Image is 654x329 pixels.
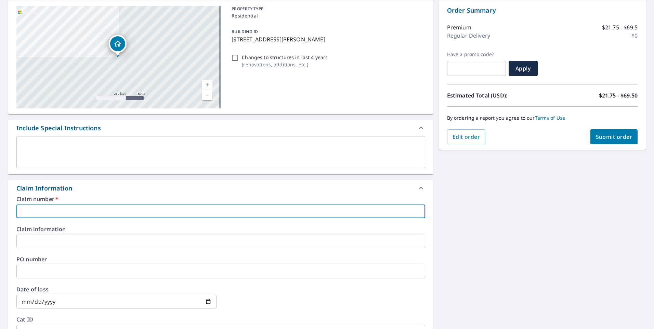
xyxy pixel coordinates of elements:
[599,91,638,100] p: $21.75 - $69.50
[16,123,101,133] div: Include Special Instructions
[232,35,422,43] p: [STREET_ADDRESS][PERSON_NAME]
[232,6,422,12] p: PROPERTY TYPE
[447,115,638,121] p: By ordering a report you agree to our
[535,115,565,121] a: Terms of Use
[447,23,471,31] p: Premium
[447,6,638,15] p: Order Summary
[447,129,486,144] button: Edit order
[109,35,127,56] div: Dropped pin, building 1, Residential property, 4 Chillura Ln Marlboro, NY 12542
[8,120,433,136] div: Include Special Instructions
[242,61,328,68] p: ( renovations, additions, etc. )
[232,12,422,19] p: Residential
[602,23,638,31] p: $21.75 - $69.5
[514,65,532,72] span: Apply
[509,61,538,76] button: Apply
[232,29,258,35] p: BUILDING ID
[16,317,425,322] label: Cat ID
[631,31,638,40] p: $0
[202,80,212,90] a: Current Level 17, Zoom In
[16,196,425,202] label: Claim number
[590,129,638,144] button: Submit order
[8,180,433,196] div: Claim Information
[596,133,632,141] span: Submit order
[447,91,542,100] p: Estimated Total (USD):
[16,226,425,232] label: Claim information
[447,31,490,40] p: Regular Delivery
[16,287,217,292] label: Date of loss
[447,51,506,57] label: Have a promo code?
[242,54,328,61] p: Changes to structures in last 4 years
[16,256,425,262] label: PO number
[16,184,72,193] div: Claim Information
[453,133,480,141] span: Edit order
[202,90,212,100] a: Current Level 17, Zoom Out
